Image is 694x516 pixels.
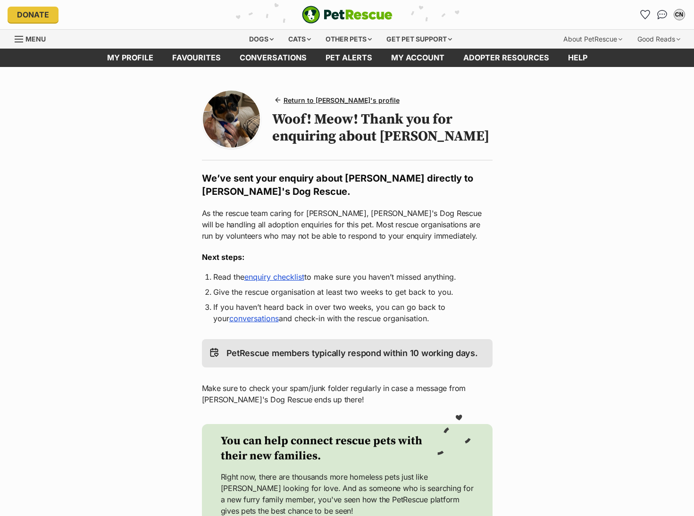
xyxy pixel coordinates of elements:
[675,10,684,19] div: CN
[202,251,493,263] h3: Next steps:
[202,208,493,241] p: As the rescue team caring for [PERSON_NAME], [PERSON_NAME]'s Dog Rescue will be handling all adop...
[272,111,493,145] h1: Woof! Meow! Thank you for enquiring about [PERSON_NAME]
[638,7,653,22] a: Favourites
[559,49,597,67] a: Help
[284,95,400,105] span: Return to [PERSON_NAME]'s profile
[15,30,52,47] a: Menu
[163,49,230,67] a: Favourites
[382,49,454,67] a: My account
[213,286,481,298] li: Give the rescue organisation at least two weeks to get back to you.
[226,347,478,360] p: PetRescue members typically respond within 10 working days.
[316,49,382,67] a: Pet alerts
[25,35,46,43] span: Menu
[213,301,481,324] li: If you haven’t heard back in over two weeks, you can go back to your and check-in with the rescue...
[272,93,403,107] a: Return to [PERSON_NAME]'s profile
[454,49,559,67] a: Adopter resources
[302,6,393,24] img: logo-e224e6f780fb5917bec1dbf3a21bbac754714ae5b6737aabdf751b685950b380.svg
[202,383,493,405] p: Make sure to check your spam/junk folder regularly in case a message from [PERSON_NAME]'s Dog Res...
[319,30,378,49] div: Other pets
[244,272,304,282] a: enquiry checklist
[655,7,670,22] a: Conversations
[657,10,667,19] img: chat-41dd97257d64d25036548639549fe6c8038ab92f7586957e7f3b1b290dea8141.svg
[230,49,316,67] a: conversations
[242,30,280,49] div: Dogs
[203,91,260,148] img: Photo of Charlie
[229,314,279,323] a: conversations
[202,172,493,198] h2: We’ve sent your enquiry about [PERSON_NAME] directly to [PERSON_NAME]'s Dog Rescue.
[557,30,629,49] div: About PetRescue
[221,433,436,464] h2: You can help connect rescue pets with their new families.
[213,271,481,283] li: Read the to make sure you haven’t missed anything.
[302,6,393,24] a: PetRescue
[282,30,318,49] div: Cats
[672,7,687,22] button: My account
[380,30,459,49] div: Get pet support
[98,49,163,67] a: My profile
[631,30,687,49] div: Good Reads
[638,7,687,22] ul: Account quick links
[8,7,59,23] a: Donate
